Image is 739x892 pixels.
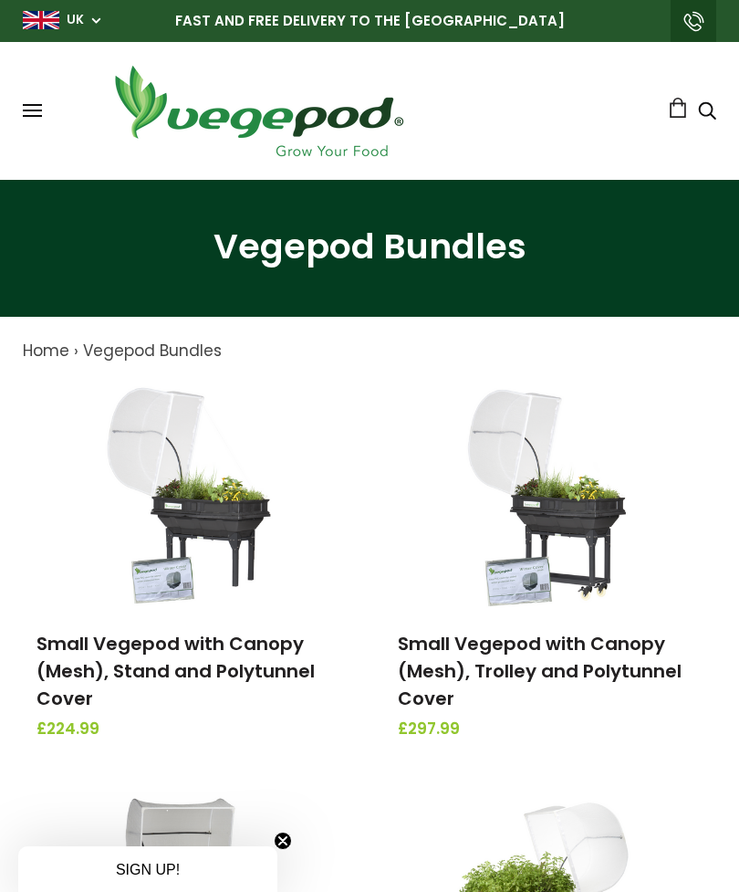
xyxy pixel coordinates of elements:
[93,382,285,610] img: Small Vegepod with Canopy (Mesh), Stand and Polytunnel Cover
[99,60,418,162] img: Vegepod
[23,340,69,362] a: Home
[36,631,315,711] a: Small Vegepod with Canopy (Mesh), Stand and Polytunnel Cover
[116,862,180,877] span: SIGN UP!
[18,846,277,892] div: SIGN UP!Close teaser
[698,103,716,122] a: Search
[36,718,341,741] span: £224.99
[398,631,682,711] a: Small Vegepod with Canopy (Mesh), Trolley and Polytunnel Cover
[23,226,716,267] h1: Vegepod Bundles
[398,718,703,741] span: £297.99
[454,382,646,610] img: Small Vegepod with Canopy (Mesh), Trolley and Polytunnel Cover
[274,832,292,850] button: Close teaser
[23,11,59,29] img: gb_large.png
[23,340,716,363] nav: breadcrumbs
[74,340,78,362] span: ›
[83,340,222,362] a: Vegepod Bundles
[67,11,84,29] a: UK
